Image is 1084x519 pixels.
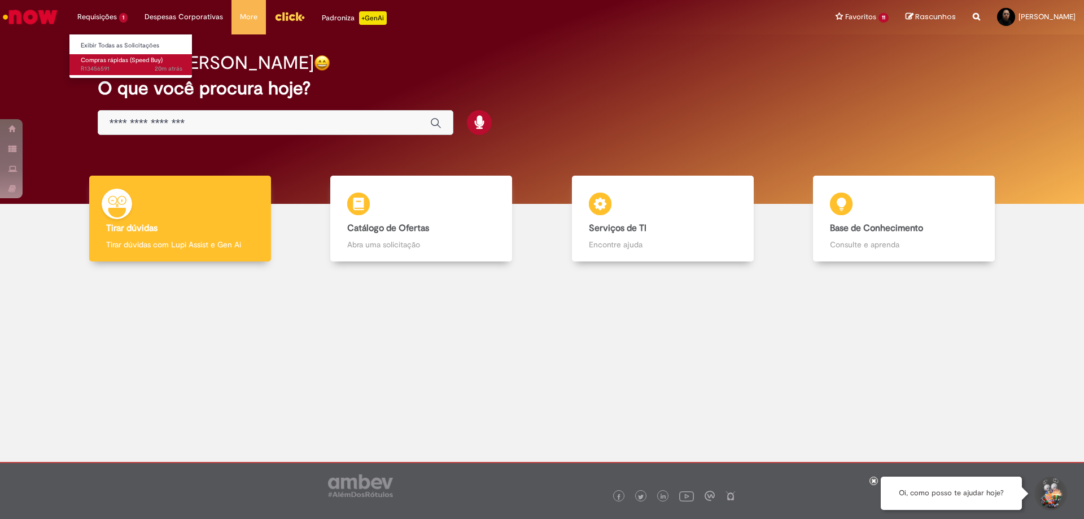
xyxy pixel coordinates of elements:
[81,56,163,64] span: Compras rápidas (Speed Buy)
[784,176,1025,262] a: Base de Conhecimento Consulte e aprenda
[274,8,305,25] img: click_logo_yellow_360x200.png
[119,13,128,23] span: 1
[1019,12,1076,21] span: [PERSON_NAME]
[59,176,301,262] a: Tirar dúvidas Tirar dúvidas com Lupi Assist e Gen Ai
[98,78,987,98] h2: O que você procura hoje?
[616,494,622,500] img: logo_footer_facebook.png
[1033,477,1067,511] button: Iniciar Conversa de Suporte
[240,11,257,23] span: More
[69,54,194,75] a: Aberto R13456591 : Compras rápidas (Speed Buy)
[314,55,330,71] img: happy-face.png
[638,494,644,500] img: logo_footer_twitter.png
[155,64,182,73] span: 20m atrás
[1,6,59,28] img: ServiceNow
[347,223,429,234] b: Catálogo de Ofertas
[679,489,694,503] img: logo_footer_youtube.png
[830,239,978,250] p: Consulte e aprenda
[77,11,117,23] span: Requisições
[845,11,876,23] span: Favoritos
[145,11,223,23] span: Despesas Corporativas
[81,64,182,73] span: R13456591
[98,53,314,73] h2: Bom dia, [PERSON_NAME]
[542,176,784,262] a: Serviços de TI Encontre ajuda
[830,223,923,234] b: Base de Conhecimento
[359,11,387,25] p: +GenAi
[322,11,387,25] div: Padroniza
[106,223,158,234] b: Tirar dúvidas
[155,64,182,73] time: 28/08/2025 10:19:20
[878,13,889,23] span: 11
[705,491,715,501] img: logo_footer_workplace.png
[661,494,666,500] img: logo_footer_linkedin.png
[347,239,495,250] p: Abra uma solicitação
[915,11,956,22] span: Rascunhos
[881,477,1022,510] div: Oi, como posso te ajudar hoje?
[106,239,254,250] p: Tirar dúvidas com Lupi Assist e Gen Ai
[69,34,193,78] ul: Requisições
[69,40,194,52] a: Exibir Todas as Solicitações
[301,176,543,262] a: Catálogo de Ofertas Abra uma solicitação
[589,223,646,234] b: Serviços de TI
[906,12,956,23] a: Rascunhos
[589,239,737,250] p: Encontre ajuda
[328,474,393,497] img: logo_footer_ambev_rotulo_gray.png
[725,491,736,501] img: logo_footer_naosei.png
